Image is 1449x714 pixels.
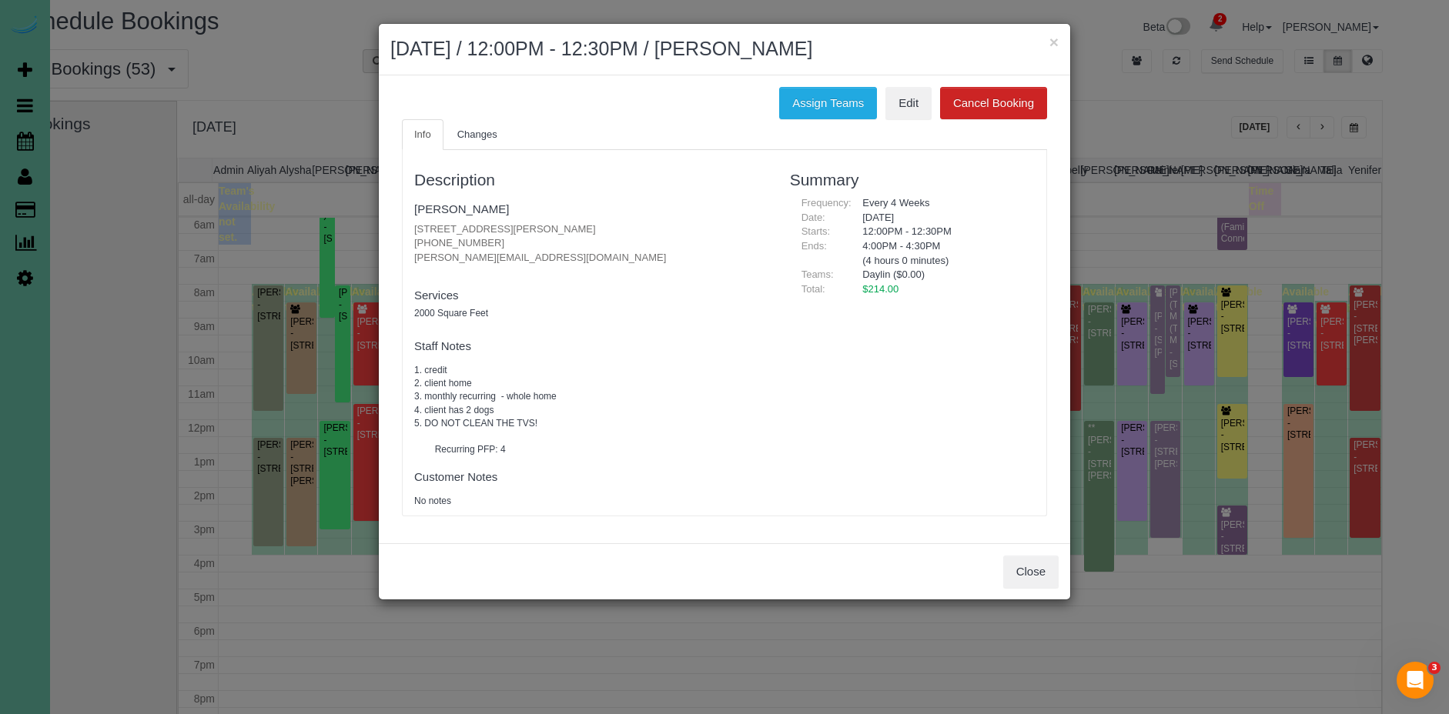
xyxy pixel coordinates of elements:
[445,119,510,151] a: Changes
[801,283,825,295] span: Total:
[414,202,509,215] a: [PERSON_NAME]
[414,309,767,319] h5: 2000 Square Feet
[414,495,767,508] pre: No notes
[779,87,877,119] button: Assign Teams
[414,340,767,353] h4: Staff Notes
[1003,556,1059,588] button: Close
[414,289,767,302] h4: Services
[790,171,1035,189] h3: Summary
[457,128,497,140] span: Changes
[402,119,443,151] a: Info
[801,212,825,223] span: Date:
[851,225,1035,239] div: 12:00PM - 12:30PM
[414,471,767,484] h4: Customer Notes
[801,225,831,237] span: Starts:
[801,240,827,252] span: Ends:
[414,222,767,265] p: [STREET_ADDRESS][PERSON_NAME] [PHONE_NUMBER] [PERSON_NAME][EMAIL_ADDRESS][DOMAIN_NAME]
[801,269,834,280] span: Teams:
[851,239,1035,268] div: 4:00PM - 4:30PM (4 hours 0 minutes)
[414,128,431,140] span: Info
[801,197,852,209] span: Frequency:
[851,196,1035,211] div: Every 4 Weeks
[1049,34,1059,50] button: ×
[940,87,1047,119] button: Cancel Booking
[414,364,767,456] pre: 1. credit 2. client home 3. monthly recurring - whole home 4. client has 2 dogs 5. DO NOT CLEAN T...
[851,211,1035,225] div: [DATE]
[1397,662,1434,699] iframe: Intercom live chat
[885,87,932,119] a: Edit
[390,35,1059,63] h2: [DATE] / 12:00PM - 12:30PM / [PERSON_NAME]
[862,283,899,295] span: $214.00
[862,268,1023,282] li: Daylin ($0.00)
[414,171,767,189] h3: Description
[1428,662,1441,674] span: 3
